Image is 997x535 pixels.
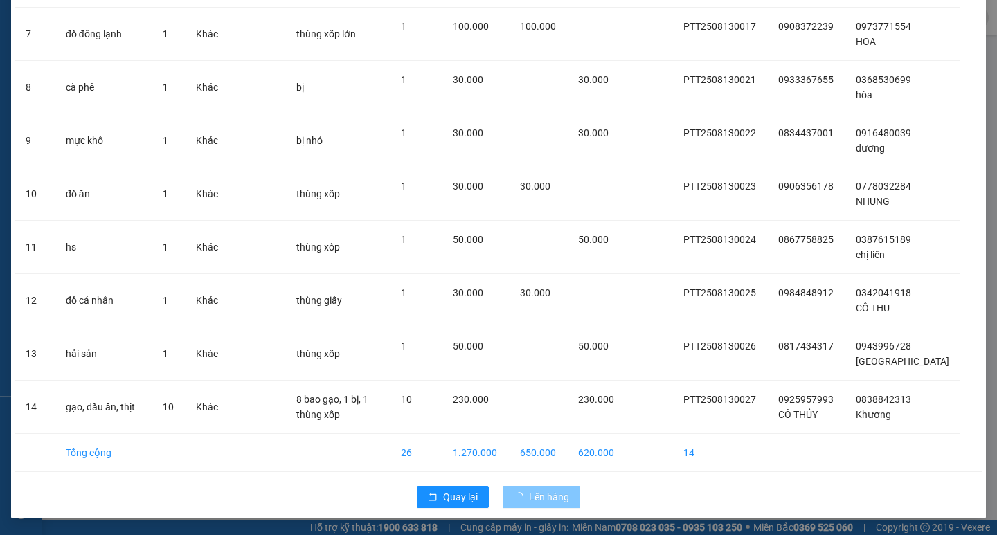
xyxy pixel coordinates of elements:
[15,274,55,327] td: 12
[296,28,356,39] span: thùng xốp lớn
[453,394,489,405] span: 230.000
[778,21,834,32] span: 0908372239
[185,114,229,167] td: Khác
[443,489,478,505] span: Quay lại
[683,394,756,405] span: PTT2508130027
[514,492,529,502] span: loading
[401,341,406,352] span: 1
[296,188,340,199] span: thùng xốp
[15,61,55,114] td: 8
[185,8,229,61] td: Khác
[55,381,152,434] td: gạo, dầu ăn, thịt
[390,434,441,472] td: 26
[856,181,911,192] span: 0778032284
[296,348,340,359] span: thùng xốp
[856,36,876,47] span: HOA
[121,81,249,110] div: Nhận: VP [GEOGRAPHIC_DATA]
[163,401,174,412] span: 10
[15,327,55,381] td: 13
[163,188,168,199] span: 1
[185,327,229,381] td: Khác
[856,409,891,420] span: Khương
[856,234,911,245] span: 0387615189
[856,341,911,352] span: 0943996728
[778,74,834,85] span: 0933367655
[55,114,152,167] td: mực khô
[856,74,911,85] span: 0368530699
[520,287,550,298] span: 30.000
[778,181,834,192] span: 0906356178
[856,89,872,100] span: hòa
[578,341,609,352] span: 50.000
[453,74,483,85] span: 30.000
[55,61,152,114] td: cà phê
[296,82,304,93] span: bị
[578,394,614,405] span: 230.000
[453,287,483,298] span: 30.000
[163,28,168,39] span: 1
[520,181,550,192] span: 30.000
[778,394,834,405] span: 0925957993
[683,234,756,245] span: PTT2508130024
[503,486,580,508] button: Lên hàng
[778,234,834,245] span: 0867758825
[453,341,483,352] span: 50.000
[185,167,229,221] td: Khác
[567,434,625,472] td: 620.000
[778,287,834,298] span: 0984848912
[163,348,168,359] span: 1
[453,21,489,32] span: 100.000
[401,74,406,85] span: 1
[15,8,55,61] td: 7
[55,434,152,472] td: Tổng cộng
[442,434,510,472] td: 1.270.000
[401,181,406,192] span: 1
[185,274,229,327] td: Khác
[185,221,229,274] td: Khác
[856,21,911,32] span: 0973771554
[778,409,818,420] span: CÔ THỦY
[163,135,168,146] span: 1
[163,242,168,253] span: 1
[55,327,152,381] td: hải sản
[778,341,834,352] span: 0817434317
[185,381,229,434] td: Khác
[401,127,406,138] span: 1
[15,167,55,221] td: 10
[683,181,756,192] span: PTT2508130023
[683,287,756,298] span: PTT2508130025
[683,74,756,85] span: PTT2508130021
[683,341,756,352] span: PTT2508130026
[401,394,412,405] span: 10
[78,58,181,73] text: PTT2508130028
[856,394,911,405] span: 0838842313
[417,486,489,508] button: rollbackQuay lại
[296,295,342,306] span: thùng giấy
[578,127,609,138] span: 30.000
[401,287,406,298] span: 1
[55,274,152,327] td: đồ cá nhân
[296,242,340,253] span: thùng xốp
[856,302,890,314] span: CÔ THU
[453,127,483,138] span: 30.000
[15,381,55,434] td: 14
[578,74,609,85] span: 30.000
[856,287,911,298] span: 0342041918
[185,61,229,114] td: Khác
[856,249,885,260] span: chị liên
[55,8,152,61] td: đồ đông lạnh
[683,21,756,32] span: PTT2508130017
[296,135,323,146] span: bị nhỏ
[578,234,609,245] span: 50.000
[856,143,885,154] span: dương
[55,167,152,221] td: đồ ăn
[401,234,406,245] span: 1
[10,81,114,110] div: Gửi: VP [PERSON_NAME]
[778,127,834,138] span: 0834437001
[856,356,949,367] span: [GEOGRAPHIC_DATA]
[856,127,911,138] span: 0916480039
[15,221,55,274] td: 11
[428,492,438,503] span: rollback
[163,82,168,93] span: 1
[296,394,368,420] span: 8 bao gạo, 1 bị, 1 thùng xốp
